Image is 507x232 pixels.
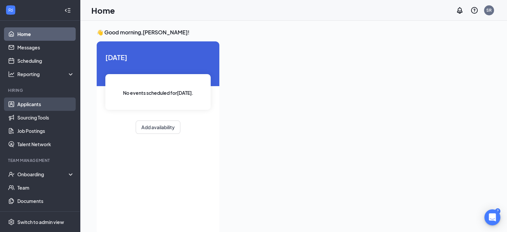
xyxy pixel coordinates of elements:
div: Hiring [8,87,73,93]
svg: UserCheck [8,171,15,178]
div: 7 [495,208,500,214]
a: Sourcing Tools [17,111,74,124]
button: Add availability [136,121,180,134]
div: Open Intercom Messenger [484,209,500,225]
span: No events scheduled for [DATE] . [123,89,193,96]
div: Switch to admin view [17,219,64,225]
a: Job Postings [17,124,74,138]
a: Applicants [17,97,74,111]
svg: Collapse [64,7,71,14]
a: Team [17,181,74,194]
svg: WorkstreamLogo [7,7,14,13]
a: Talent Network [17,138,74,151]
div: SR [486,7,492,13]
a: Documents [17,194,74,208]
a: Scheduling [17,54,74,67]
a: Surveys [17,208,74,221]
span: [DATE] [105,52,211,62]
div: Reporting [17,71,75,77]
svg: QuestionInfo [470,6,478,14]
div: Onboarding [17,171,69,178]
h3: 👋 Good morning, [PERSON_NAME] ! [97,29,490,36]
svg: Analysis [8,71,15,77]
a: Messages [17,41,74,54]
h1: Home [91,5,115,16]
div: Team Management [8,158,73,163]
svg: Settings [8,219,15,225]
a: Home [17,27,74,41]
svg: Notifications [456,6,464,14]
